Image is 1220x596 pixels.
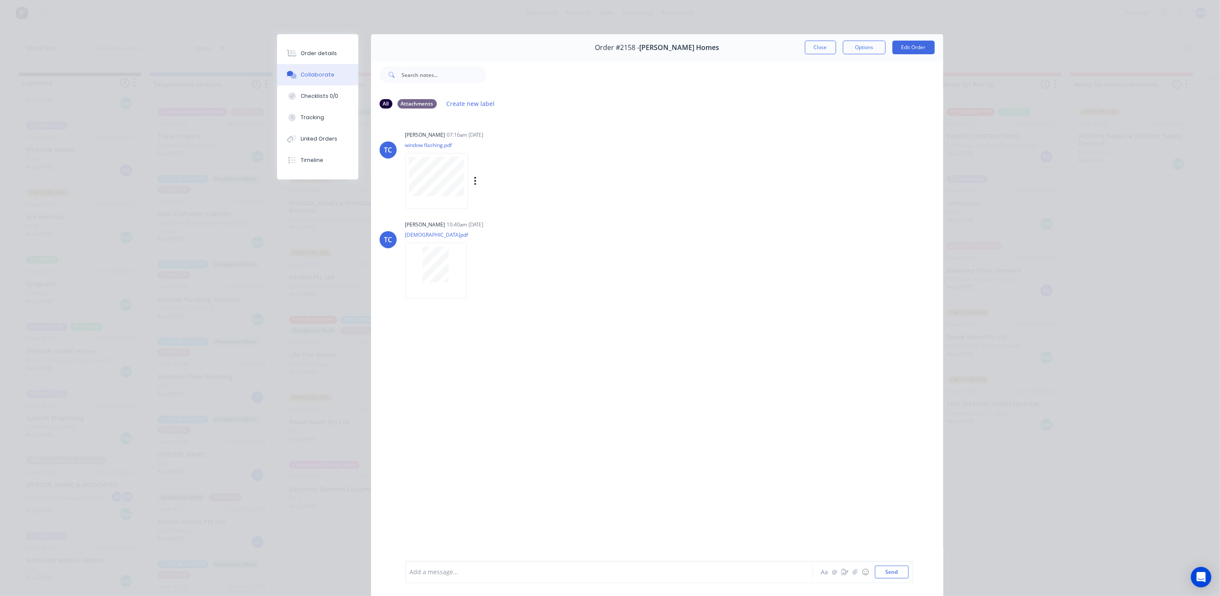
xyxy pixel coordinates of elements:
button: Options [843,41,886,54]
div: Timeline [301,156,323,164]
div: 10:40am [DATE] [447,221,484,229]
div: Collaborate [301,71,334,79]
div: [PERSON_NAME] [405,221,445,229]
button: Checklists 0/0 [277,85,358,107]
div: [PERSON_NAME] [405,131,445,139]
button: Create new label [442,98,499,109]
div: Order details [301,50,337,57]
input: Search notes... [402,66,486,83]
button: ☺ [860,567,871,577]
button: Send [875,566,909,578]
div: Tracking [301,114,324,121]
button: Order details [277,43,358,64]
div: TC [384,145,392,155]
button: Edit Order [892,41,935,54]
button: Collaborate [277,64,358,85]
button: Close [805,41,836,54]
span: Order #2158 - [595,44,639,52]
button: Linked Orders [277,128,358,150]
span: [PERSON_NAME] Homes [639,44,719,52]
button: @ [830,567,840,577]
div: Checklists 0/0 [301,92,338,100]
div: Open Intercom Messenger [1191,567,1211,587]
div: Attachments [398,99,437,109]
div: 07:16am [DATE] [447,131,484,139]
div: All [380,99,392,109]
button: Tracking [277,107,358,128]
div: Linked Orders [301,135,337,143]
button: Aa [819,567,830,577]
button: Timeline [277,150,358,171]
div: TC [384,235,392,245]
p: [DEMOGRAPHIC_DATA]pdf [405,231,475,238]
p: window flashing.pdf [405,141,564,149]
